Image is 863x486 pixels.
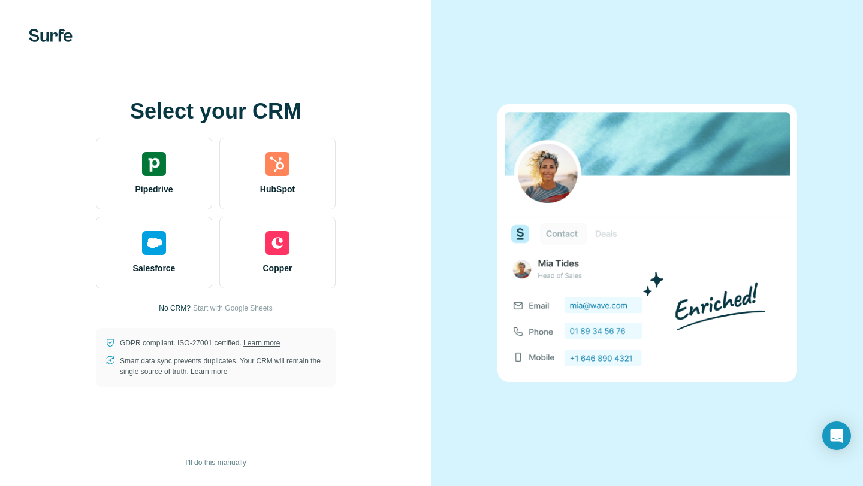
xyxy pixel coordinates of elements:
[260,183,295,195] span: HubSpot
[142,152,166,176] img: pipedrive's logo
[243,339,280,347] a: Learn more
[193,303,273,314] button: Start with Google Sheets
[265,152,289,176] img: hubspot's logo
[185,457,246,468] span: I’ll do this manually
[822,421,851,450] div: Open Intercom Messenger
[142,231,166,255] img: salesforce's logo
[135,183,173,195] span: Pipedrive
[120,338,280,348] p: GDPR compliant. ISO-27001 certified.
[29,29,73,42] img: Surfe's logo
[177,454,254,472] button: I’ll do this manually
[265,231,289,255] img: copper's logo
[263,262,292,274] span: Copper
[133,262,176,274] span: Salesforce
[159,303,191,314] p: No CRM?
[497,104,797,381] img: none image
[96,99,336,123] h1: Select your CRM
[120,356,326,377] p: Smart data sync prevents duplicates. Your CRM will remain the single source of truth.
[191,367,227,376] a: Learn more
